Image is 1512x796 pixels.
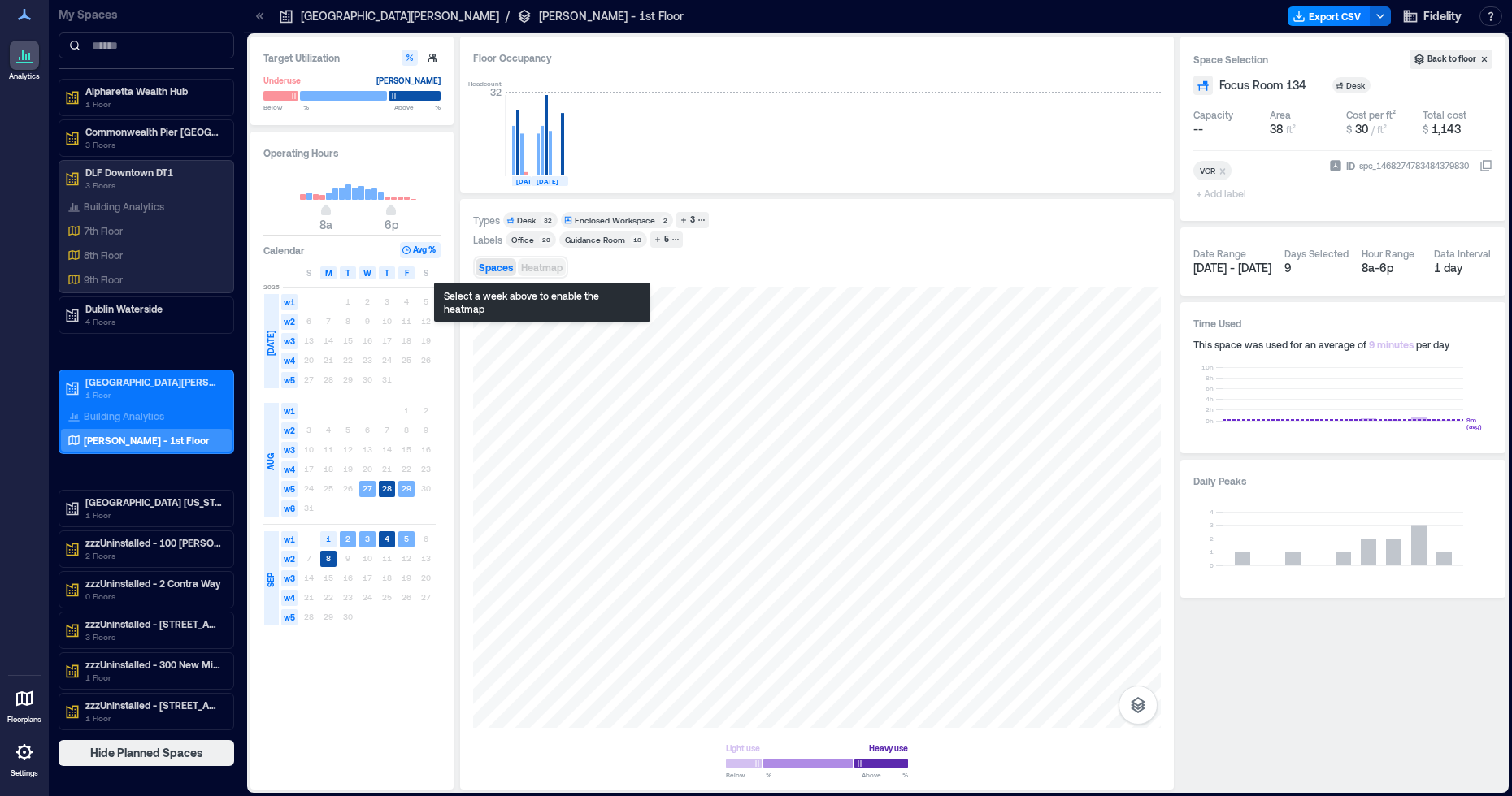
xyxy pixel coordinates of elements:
[1346,123,1352,135] span: $
[1219,77,1306,93] span: Focus Room 134
[85,388,222,401] p: 1 Floor
[1270,108,1291,121] div: Area
[2,679,46,729] a: Floorplans
[385,266,389,279] span: T
[85,508,222,521] p: 1 Floor
[1284,247,1349,260] div: Days Selected
[84,434,210,447] p: [PERSON_NAME] - 1st Floor
[85,375,222,388] p: [GEOGRAPHIC_DATA][PERSON_NAME]
[862,770,908,780] span: Above %
[1210,521,1214,529] tspan: 3
[9,71,40,81] p: Analytics
[84,200,164,213] p: Building Analytics
[1201,363,1214,371] tspan: 10h
[1362,247,1414,260] div: Hour Range
[1193,261,1271,275] span: [DATE] - [DATE]
[405,266,409,279] span: F
[85,536,222,549] p: zzzUninstalled - 100 [PERSON_NAME]
[365,534,370,543] text: 3
[263,282,280,292] span: 2025
[5,733,44,783] a: Settings
[281,442,298,458] span: w3
[539,8,684,24] p: [PERSON_NAME] - 1st Floor
[1206,374,1214,382] tspan: 8h
[1210,534,1214,543] tspan: 2
[1219,77,1326,93] button: Focus Room 134
[1210,508,1214,516] tspan: 4
[263,50,441,66] h3: Target Utilization
[1193,338,1492,351] div: This space was used for an average of per day
[1355,122,1368,136] span: 30
[1423,108,1466,121] div: Total cost
[539,235,553,244] div: 20
[263,102,309,112] span: Below %
[517,214,536,226] div: Desk
[394,102,441,112] span: Above %
[85,315,222,328] p: 4 Floors
[1479,159,1492,172] button: IDspc_1468274783484379830
[301,8,499,24] p: [GEOGRAPHIC_DATA][PERSON_NAME]
[59,6,234,23] p: My Spaces
[281,403,298,419] span: w1
[1270,122,1283,136] span: 38
[1346,80,1367,91] div: Desk
[473,50,1161,66] div: Floor Occupancy
[85,630,222,643] p: 3 Floors
[7,715,41,725] p: Floorplans
[281,609,298,625] span: w5
[1206,384,1214,392] tspan: 6h
[281,372,298,388] span: w5
[84,273,123,286] p: 9th Floor
[541,215,554,225] div: 32
[325,266,332,279] span: M
[537,177,558,185] text: [DATE]
[1206,417,1214,425] tspan: 0h
[363,483,372,493] text: 27
[263,242,305,258] h3: Calendar
[281,500,298,517] span: w6
[404,534,409,543] text: 5
[1432,122,1461,136] span: 1,143
[660,215,670,225] div: 2
[85,495,222,508] p: [GEOGRAPHIC_DATA] [US_STATE]
[382,483,392,493] text: 28
[85,549,222,562] p: 2 Floors
[345,534,350,543] text: 2
[511,234,534,245] div: Office
[1200,165,1215,176] div: VGR
[1215,165,1232,176] div: Remove VGR
[1193,473,1492,489] h3: Daily Peaks
[521,262,563,273] span: Heatmap
[1193,121,1263,137] button: --
[85,617,222,630] p: zzzUninstalled - [STREET_ADDRESS]
[263,145,441,161] h3: Operating Hours
[281,531,298,547] span: w1
[1362,260,1421,276] div: 8a - 6p
[1193,247,1246,260] div: Date Range
[281,353,298,369] span: w4
[1210,561,1214,569] tspan: 0
[476,258,516,276] button: Spaces
[281,333,298,349] span: w3
[85,671,222,684] p: 1 Floor
[306,266,311,279] span: S
[85,179,222,192] p: 3 Floors
[1206,405,1214,413] tspan: 2h
[1346,158,1355,174] span: ID
[688,213,697,227] div: 3
[385,534,389,543] text: 4
[385,218,398,231] span: 6p
[1193,121,1203,137] span: --
[84,249,123,262] p: 8th Floor
[281,590,298,606] span: w4
[869,740,908,756] div: Heavy use
[85,302,222,315] p: Dublin Waterside
[264,331,277,356] span: [DATE]
[85,166,222,179] p: DLF Downtown DT1
[263,72,301,89] div: Underuse
[11,768,38,778] p: Settings
[85,590,222,603] p: 0 Floors
[85,138,222,151] p: 3 Floors
[1286,123,1296,135] span: ft²
[726,740,760,756] div: Light use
